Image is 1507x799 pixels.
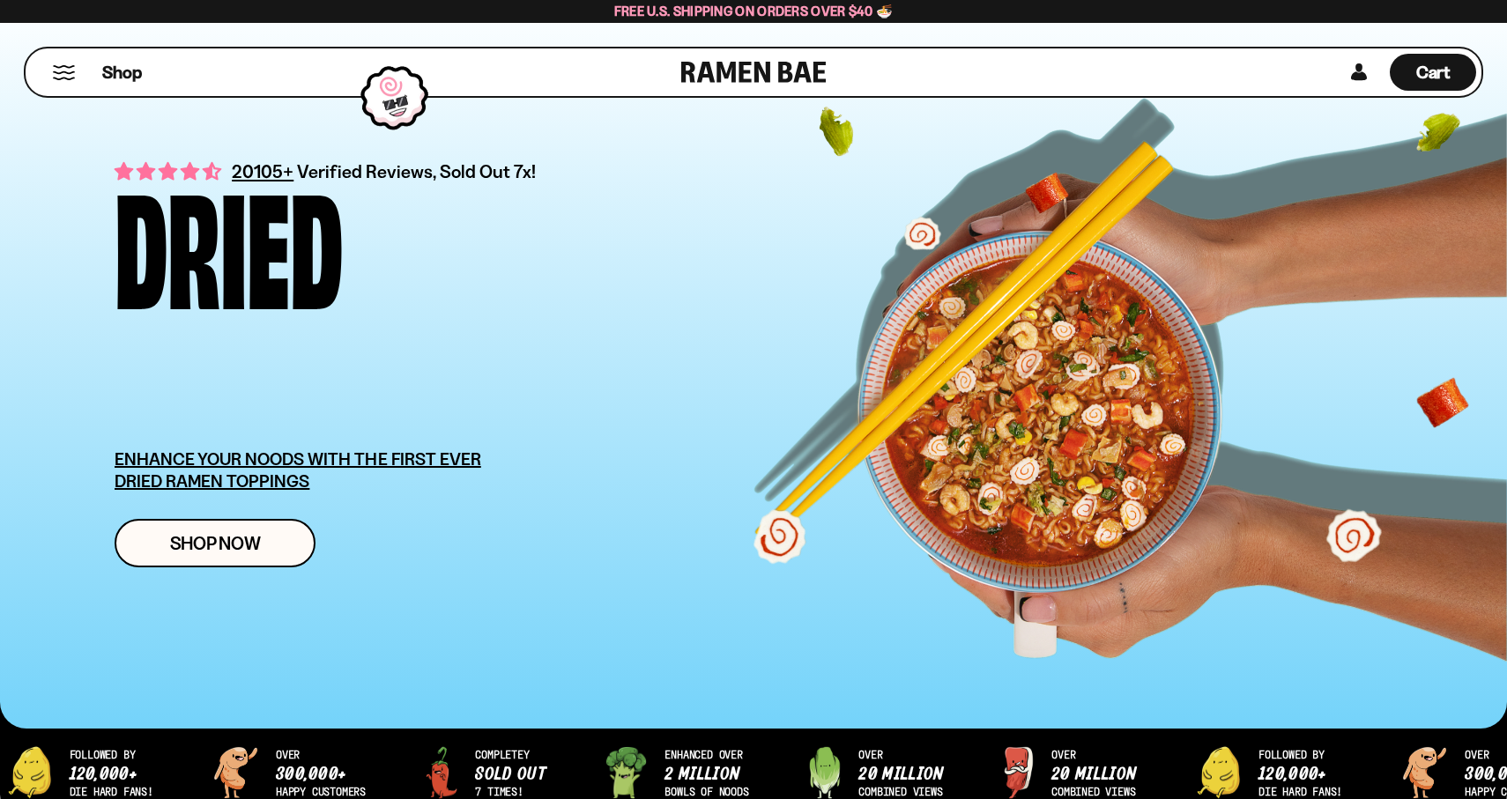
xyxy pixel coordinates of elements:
[170,534,261,552] span: Shop Now
[102,61,142,85] span: Shop
[1416,62,1451,83] span: Cart
[52,65,76,80] button: Mobile Menu Trigger
[297,160,536,182] span: Verified Reviews, Sold Out 7x!
[102,54,142,91] a: Shop
[115,181,343,301] div: Dried
[1390,48,1476,96] a: Cart
[115,519,316,567] a: Shop Now
[614,3,894,19] span: Free U.S. Shipping on Orders over $40 🍜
